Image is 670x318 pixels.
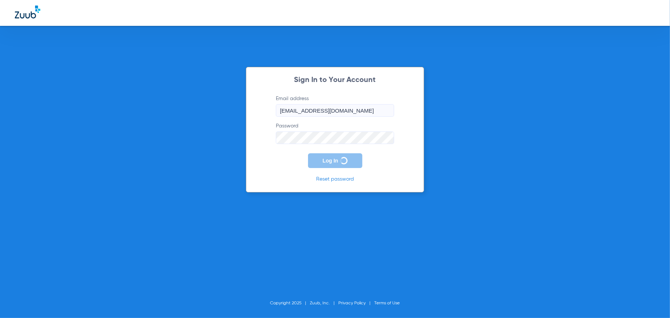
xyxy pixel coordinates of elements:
span: Log In [323,158,338,164]
label: Password [276,122,394,144]
input: Email address [276,104,394,117]
label: Email address [276,95,394,117]
a: Terms of Use [375,301,400,305]
li: Zuub, Inc. [310,300,339,307]
li: Copyright 2025 [270,300,310,307]
img: Zuub Logo [15,6,40,18]
a: Privacy Policy [339,301,366,305]
h2: Sign In to Your Account [265,76,405,84]
button: Log In [308,153,362,168]
input: Password [276,131,394,144]
a: Reset password [316,177,354,182]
